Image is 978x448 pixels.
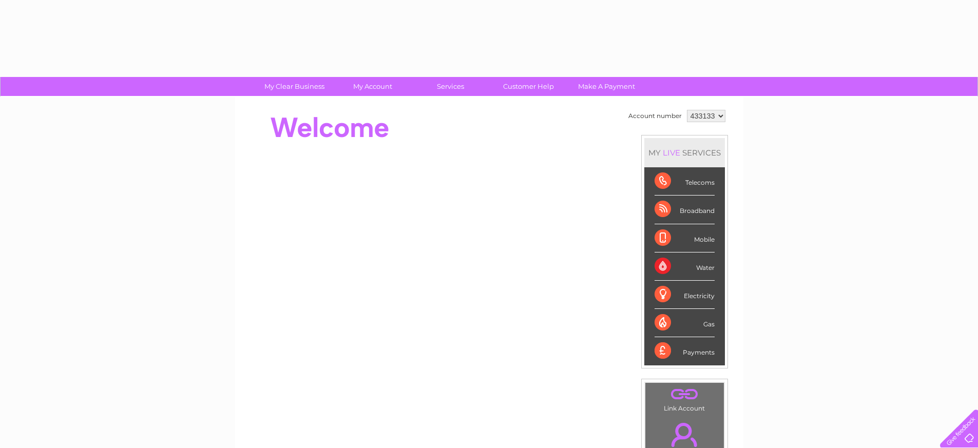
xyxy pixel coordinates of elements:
[655,196,715,224] div: Broadband
[655,252,715,281] div: Water
[655,337,715,365] div: Payments
[564,77,649,96] a: Make A Payment
[252,77,337,96] a: My Clear Business
[644,138,725,167] div: MY SERVICES
[408,77,493,96] a: Services
[330,77,415,96] a: My Account
[655,281,715,309] div: Electricity
[661,148,682,158] div: LIVE
[626,107,684,125] td: Account number
[655,224,715,252] div: Mobile
[645,382,724,415] td: Link Account
[486,77,571,96] a: Customer Help
[648,385,721,403] a: .
[655,309,715,337] div: Gas
[655,167,715,196] div: Telecoms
